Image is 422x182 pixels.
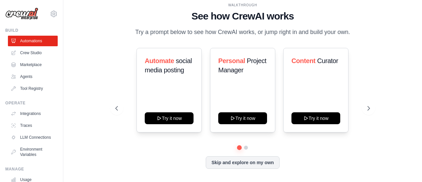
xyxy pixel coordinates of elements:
[8,144,58,160] a: Environment Variables
[291,57,316,64] span: Content
[218,112,267,124] button: Try it now
[145,112,194,124] button: Try it now
[8,36,58,46] a: Automations
[291,112,340,124] button: Try it now
[8,83,58,94] a: Tool Registry
[8,132,58,143] a: LLM Connections
[115,3,370,8] div: WALKTHROUGH
[8,120,58,131] a: Traces
[115,10,370,22] h1: See how CrewAI works
[218,57,266,74] span: Project Manager
[132,27,353,37] p: Try a prompt below to see how CrewAI works, or jump right in and build your own.
[8,71,58,82] a: Agents
[8,59,58,70] a: Marketplace
[5,166,58,172] div: Manage
[5,100,58,106] div: Operate
[5,28,58,33] div: Build
[8,48,58,58] a: Crew Studio
[145,57,192,74] span: social media posting
[8,108,58,119] a: Integrations
[206,156,279,169] button: Skip and explore on my own
[145,57,174,64] span: Automate
[317,57,338,64] span: Curator
[5,8,38,20] img: Logo
[218,57,245,64] span: Personal
[389,150,422,182] iframe: Chat Widget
